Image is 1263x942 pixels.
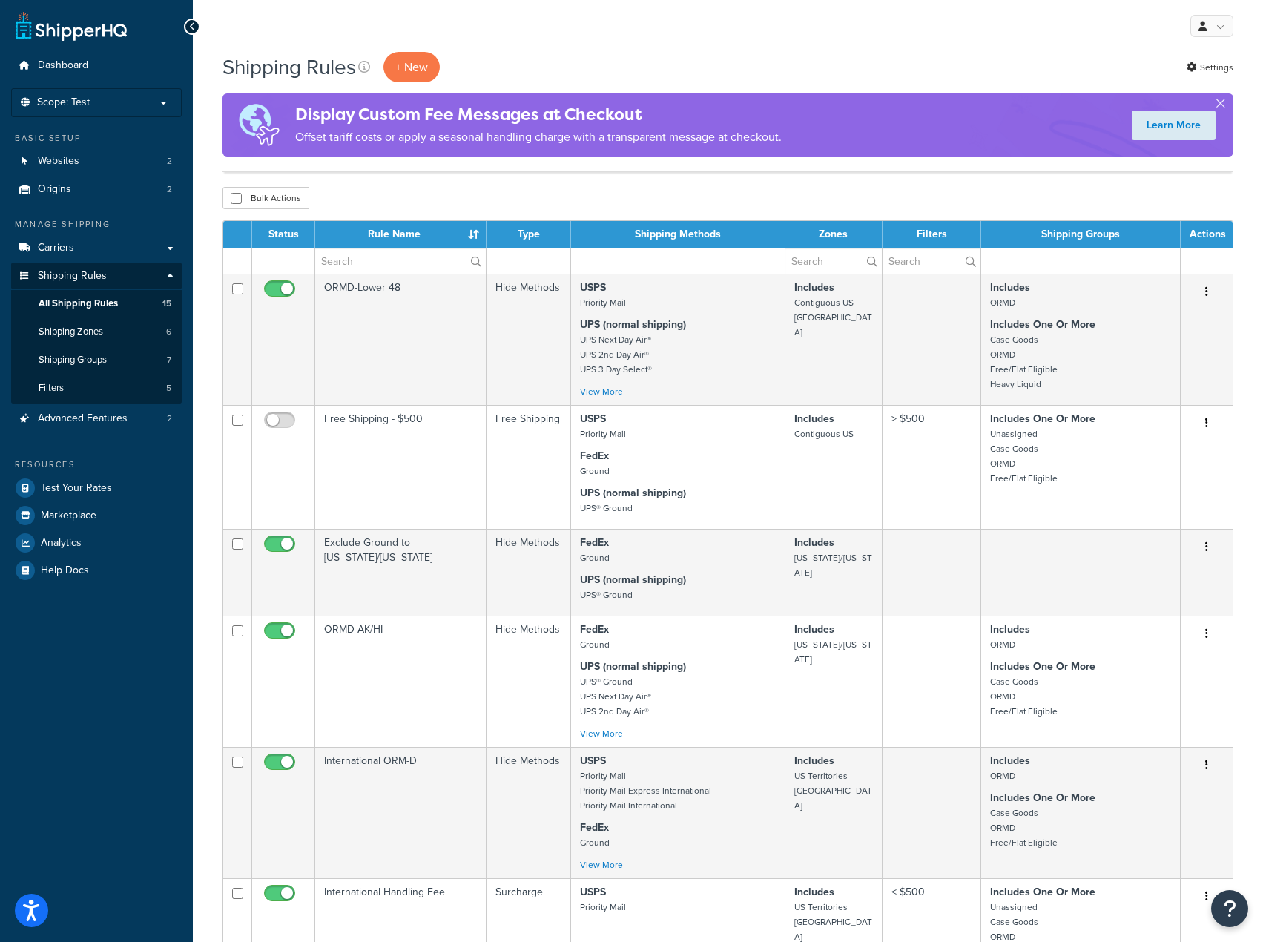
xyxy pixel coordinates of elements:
[167,155,172,168] span: 2
[16,11,127,41] a: ShipperHQ Home
[11,405,182,432] a: Advanced Features 2
[580,675,651,718] small: UPS® Ground UPS Next Day Air® UPS 2nd Day Air®
[580,296,626,309] small: Priority Mail
[990,427,1058,485] small: Unassigned Case Goods ORMD Free/Flat Eligible
[315,616,487,747] td: ORMD-AK/HI
[580,588,633,602] small: UPS® Ground
[580,820,609,835] strong: FedEx
[11,52,182,79] a: Dashboard
[11,475,182,501] li: Test Your Rates
[990,806,1058,849] small: Case Goods ORMD Free/Flat Eligible
[39,326,103,338] span: Shipping Zones
[11,318,182,346] li: Shipping Zones
[11,218,182,231] div: Manage Shipping
[315,221,487,248] th: Rule Name : activate to sort column ascending
[167,183,172,196] span: 2
[39,354,107,366] span: Shipping Groups
[11,318,182,346] a: Shipping Zones 6
[794,535,834,550] strong: Includes
[580,638,610,651] small: Ground
[794,280,834,295] strong: Includes
[11,557,182,584] a: Help Docs
[580,280,606,295] strong: USPS
[580,333,652,376] small: UPS Next Day Air® UPS 2nd Day Air® UPS 3 Day Select®
[11,375,182,402] a: Filters 5
[11,502,182,529] a: Marketplace
[41,482,112,495] span: Test Your Rates
[990,659,1095,674] strong: Includes One Or More
[794,753,834,768] strong: Includes
[580,535,609,550] strong: FedEx
[990,675,1058,718] small: Case Goods ORMD Free/Flat Eligible
[794,427,854,441] small: Contiguous US
[1181,221,1233,248] th: Actions
[580,622,609,637] strong: FedEx
[580,836,610,849] small: Ground
[487,747,571,878] td: Hide Methods
[580,551,610,564] small: Ground
[11,458,182,471] div: Resources
[11,234,182,262] li: Carriers
[785,221,883,248] th: Zones
[580,317,686,332] strong: UPS (normal shipping)
[487,616,571,747] td: Hide Methods
[11,132,182,145] div: Basic Setup
[11,346,182,374] a: Shipping Groups 7
[990,333,1058,391] small: Case Goods ORMD Free/Flat Eligible Heavy Liquid
[990,638,1015,651] small: ORMD
[990,622,1030,637] strong: Includes
[580,900,626,914] small: Priority Mail
[11,530,182,556] a: Analytics
[11,176,182,203] li: Origins
[222,93,295,157] img: duties-banner-06bc72dcb5fe05cb3f9472aba00be2ae8eb53ab6f0d8bb03d382ba314ac3c341.png
[794,769,872,812] small: US Territories [GEOGRAPHIC_DATA]
[252,221,315,248] th: Status
[39,382,64,395] span: Filters
[41,564,89,577] span: Help Docs
[487,529,571,616] td: Hide Methods
[487,405,571,529] td: Free Shipping
[990,753,1030,768] strong: Includes
[41,510,96,522] span: Marketplace
[11,148,182,175] a: Websites 2
[990,280,1030,295] strong: Includes
[794,622,834,637] strong: Includes
[41,537,82,550] span: Analytics
[38,155,79,168] span: Websites
[794,551,872,579] small: [US_STATE]/[US_STATE]
[222,187,309,209] button: Bulk Actions
[794,884,834,900] strong: Includes
[383,52,440,82] p: + New
[315,747,487,878] td: International ORM-D
[883,248,980,274] input: Search
[580,464,610,478] small: Ground
[785,248,883,274] input: Search
[11,263,182,404] li: Shipping Rules
[162,297,171,310] span: 15
[580,858,623,872] a: View More
[11,148,182,175] li: Websites
[580,501,633,515] small: UPS® Ground
[38,242,74,254] span: Carriers
[580,659,686,674] strong: UPS (normal shipping)
[11,405,182,432] li: Advanced Features
[315,248,486,274] input: Search
[990,884,1095,900] strong: Includes One Or More
[794,638,872,666] small: [US_STATE]/[US_STATE]
[794,296,872,339] small: Contiguous US [GEOGRAPHIC_DATA]
[38,412,128,425] span: Advanced Features
[990,769,1015,783] small: ORMD
[315,405,487,529] td: Free Shipping - $500
[794,411,834,426] strong: Includes
[11,375,182,402] li: Filters
[883,221,981,248] th: Filters
[167,354,171,366] span: 7
[166,326,171,338] span: 6
[39,297,118,310] span: All Shipping Rules
[571,221,785,248] th: Shipping Methods
[487,221,571,248] th: Type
